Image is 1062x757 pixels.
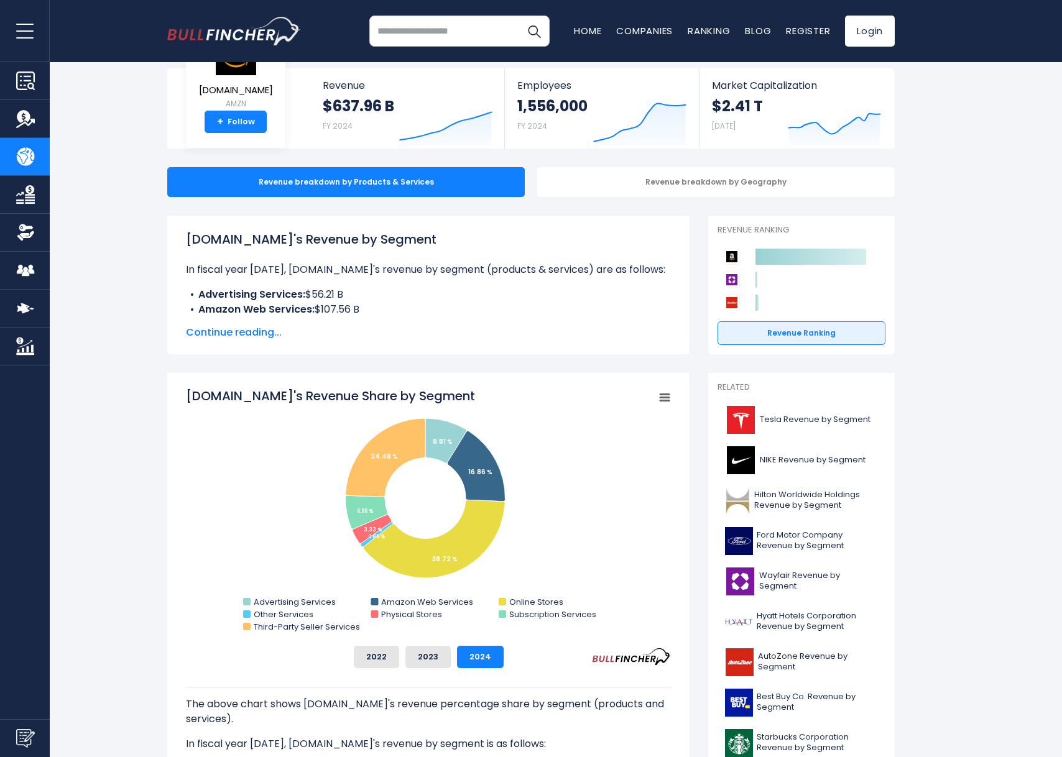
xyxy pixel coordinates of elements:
[323,96,394,116] strong: $637.96 B
[754,490,878,511] span: Hilton Worldwide Holdings Revenue by Segment
[432,554,458,564] tspan: 38.72 %
[368,533,385,540] tspan: 0.85 %
[574,24,601,37] a: Home
[757,732,878,753] span: Starbucks Corporation Revenue by Segment
[537,167,895,197] div: Revenue breakdown by Geography
[616,24,673,37] a: Companies
[354,646,399,668] button: 2022
[205,111,267,133] a: +Follow
[757,530,878,551] span: Ford Motor Company Revenue by Segment
[186,262,671,277] p: In fiscal year [DATE], [DOMAIN_NAME]'s revenue by segment (products & services) are as follows:
[724,272,740,288] img: Wayfair competitors logo
[760,415,870,425] span: Tesla Revenue by Segment
[254,608,313,620] text: Other Services
[725,527,753,555] img: F logo
[357,508,373,515] tspan: 6.96 %
[718,524,885,558] a: Ford Motor Company Revenue by Segment
[725,608,753,636] img: H logo
[718,645,885,679] a: AutoZone Revenue by Segment
[364,526,382,533] tspan: 3.33 %
[725,446,756,474] img: NKE logo
[468,467,492,477] tspan: 16.86 %
[323,121,353,131] small: FY 2024
[725,567,755,595] img: W logo
[198,34,274,111] a: [DOMAIN_NAME] AMZN
[254,621,360,633] text: Third-Party Seller Services
[457,646,504,668] button: 2024
[759,571,878,592] span: Wayfair Revenue by Segment
[186,387,475,405] tspan: [DOMAIN_NAME]'s Revenue Share by Segment
[199,85,273,96] span: [DOMAIN_NAME]
[724,249,740,265] img: Amazon.com competitors logo
[186,325,671,340] span: Continue reading...
[310,68,505,149] a: Revenue $637.96 B FY 2024
[718,321,885,345] a: Revenue Ranking
[517,96,588,116] strong: 1,556,000
[186,287,671,302] li: $56.21 B
[405,646,451,668] button: 2023
[700,68,893,149] a: Market Capitalization $2.41 T [DATE]
[509,596,563,608] text: Online Stores
[718,225,885,236] p: Revenue Ranking
[199,98,273,109] small: AMZN
[725,487,750,515] img: HLT logo
[725,689,753,717] img: BBY logo
[254,596,336,608] text: Advertising Services
[757,692,878,713] span: Best Buy Co. Revenue by Segment
[519,16,550,47] button: Search
[517,80,686,91] span: Employees
[186,697,671,727] p: The above chart shows [DOMAIN_NAME]'s revenue percentage share by segment (products and services).
[845,16,895,47] a: Login
[509,608,596,620] text: Subscription Services
[167,167,525,197] div: Revenue breakdown by Products & Services
[186,302,671,317] li: $107.56 B
[712,80,881,91] span: Market Capitalization
[217,116,223,127] strong: +
[760,455,866,466] span: NIKE Revenue by Segment
[381,608,442,620] text: Physical Stores
[718,403,885,437] a: Tesla Revenue by Segment
[186,736,671,751] p: In fiscal year [DATE], [DOMAIN_NAME]'s revenue by segment is as follows:
[323,80,492,91] span: Revenue
[718,686,885,720] a: Best Buy Co. Revenue by Segment
[725,406,756,434] img: TSLA logo
[724,295,740,311] img: AutoZone competitors logo
[433,437,453,446] tspan: 8.81 %
[381,596,473,608] text: Amazon Web Services
[786,24,830,37] a: Register
[758,651,878,672] span: AutoZone Revenue by Segment
[186,387,671,636] svg: Amazon.com's Revenue Share by Segment
[371,452,398,461] tspan: 24.48 %
[505,68,698,149] a: Employees 1,556,000 FY 2024
[167,17,301,45] img: bullfincher logo
[718,382,885,393] p: Related
[718,564,885,599] a: Wayfair Revenue by Segment
[16,223,35,242] img: Ownership
[688,24,730,37] a: Ranking
[745,24,771,37] a: Blog
[186,230,671,249] h1: [DOMAIN_NAME]'s Revenue by Segment
[198,302,315,316] b: Amazon Web Services:
[712,96,763,116] strong: $2.41 T
[718,605,885,639] a: Hyatt Hotels Corporation Revenue by Segment
[725,729,753,757] img: SBUX logo
[198,287,305,301] b: Advertising Services:
[167,17,301,45] a: Go to homepage
[757,611,878,632] span: Hyatt Hotels Corporation Revenue by Segment
[712,121,736,131] small: [DATE]
[517,121,547,131] small: FY 2024
[725,648,754,676] img: AZO logo
[718,443,885,477] a: NIKE Revenue by Segment
[718,484,885,518] a: Hilton Worldwide Holdings Revenue by Segment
